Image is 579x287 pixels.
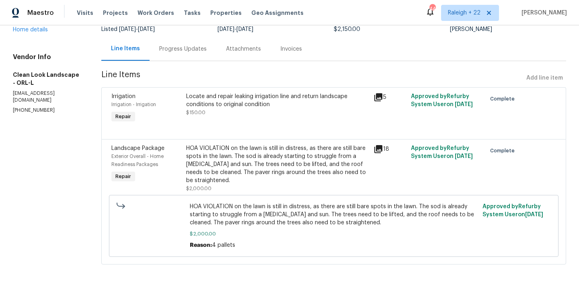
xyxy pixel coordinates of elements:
span: Repair [112,113,134,121]
div: Line Items [111,45,140,53]
div: HOA VIOLATION on the lawn is still in distress, as there are still bare spots in the lawn. The so... [186,144,369,184]
span: Repair [112,172,134,180]
p: [EMAIL_ADDRESS][DOMAIN_NAME] [13,90,82,104]
span: Raleigh + 22 [448,9,480,17]
h5: Clean Look Landscape - ORL-L [13,71,82,87]
span: $2,150.00 [334,27,360,32]
span: Landscape Package [111,146,164,151]
span: Tasks [184,10,201,16]
div: 5 [374,92,406,102]
span: Maestro [27,9,54,17]
div: Invoices [280,45,302,53]
span: Complete [490,147,518,155]
div: Locate and repair leaking irrigation line and return landscape conditions to original condition [186,92,369,109]
span: Irrigation - Irrigation [111,102,156,107]
span: - [119,27,155,32]
span: [DATE] [455,102,473,107]
span: [PERSON_NAME] [518,9,567,17]
span: Projects [103,9,128,17]
span: [DATE] [455,154,473,159]
div: 449 [429,5,435,13]
span: Listed [101,27,155,32]
span: Geo Assignments [251,9,304,17]
p: [PHONE_NUMBER] [13,107,82,114]
span: $150.00 [186,110,205,115]
div: Progress Updates [159,45,207,53]
span: Approved by Refurby System User on [411,94,473,107]
span: [DATE] [138,27,155,32]
span: Irrigation [111,94,136,99]
span: Visits [77,9,93,17]
span: $2,000.00 [186,186,211,191]
a: Home details [13,27,48,33]
div: [PERSON_NAME] [450,27,566,32]
span: Reason: [190,242,212,248]
span: [DATE] [525,212,543,217]
div: Attachments [226,45,261,53]
span: Complete [490,95,518,103]
span: $2,000.00 [190,230,478,238]
h4: Vendor Info [13,53,82,61]
span: 4 pallets [212,242,235,248]
span: - [218,27,253,32]
span: Approved by Refurby System User on [411,146,473,159]
span: Approved by Refurby System User on [482,204,543,217]
span: Line Items [101,71,523,86]
span: HOA VIOLATION on the lawn is still in distress, as there are still bare spots in the lawn. The so... [190,203,478,227]
span: [DATE] [119,27,136,32]
div: 18 [374,144,406,154]
span: [DATE] [218,27,234,32]
span: Properties [210,9,242,17]
span: Work Orders [138,9,174,17]
span: Exterior Overall - Home Readiness Packages [111,154,164,167]
span: [DATE] [236,27,253,32]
